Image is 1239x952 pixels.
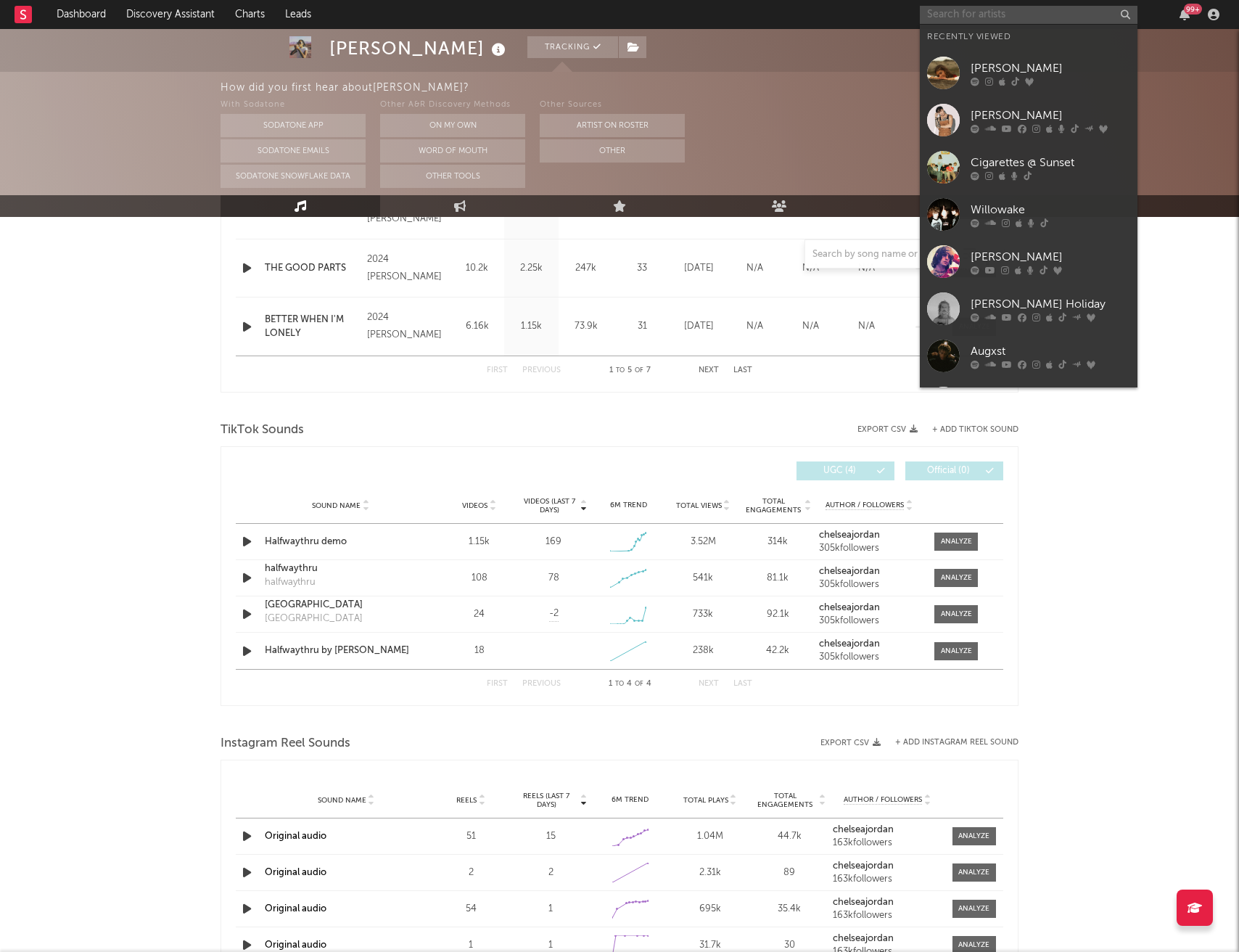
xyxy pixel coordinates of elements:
[833,861,942,871] a: chelseajordan
[318,796,366,805] span: Sound Name
[445,644,513,658] div: 18
[527,36,618,58] button: Tracking
[842,319,891,334] div: N/A
[380,165,525,188] button: Other Tools
[754,792,818,809] span: Total Engagements
[540,114,685,137] button: Artist on Roster
[905,461,1003,480] button: Official(0)
[754,902,826,916] div: 35.4k
[522,366,561,374] button: Previous
[819,530,880,540] strong: chelseajordan
[895,739,1018,747] button: + Add Instagram Reel Sound
[674,866,746,880] div: 2.31k
[819,567,880,576] strong: chelseajordan
[915,467,981,475] span: Official ( 0 )
[456,796,477,805] span: Reels
[971,248,1130,266] div: [PERSON_NAME]
[971,295,1130,313] div: [PERSON_NAME] Holiday
[805,249,958,260] input: Search by song name or URL
[380,139,525,163] button: Word Of Mouth
[265,598,416,612] a: [GEOGRAPHIC_DATA]
[833,874,942,885] div: 163k followers
[881,739,1018,747] div: + Add Instagram Reel Sound
[676,501,722,510] span: Total Views
[844,795,922,805] span: Author / Followers
[221,165,366,188] button: Sodatone Snowflake Data
[920,285,1137,332] a: [PERSON_NAME] Holiday
[699,680,719,688] button: Next
[265,313,360,341] a: BETTER WHEN I'M LONELY
[819,567,920,577] a: chelseajordan
[380,114,525,137] button: On My Own
[971,59,1130,77] div: [PERSON_NAME]
[683,796,728,805] span: Total Plays
[514,829,587,844] div: 15
[312,501,361,510] span: Sound Name
[670,571,737,586] div: 541k
[265,644,416,658] a: Halfwaythru by [PERSON_NAME]
[1184,4,1202,15] div: 99 +
[833,898,942,908] a: chelseajordan
[918,426,1018,434] button: + Add TikTok Sound
[265,940,326,950] a: Original audio
[265,832,326,841] a: Original audio
[819,530,920,541] a: chelseajordan
[522,680,561,688] button: Previous
[548,571,559,586] div: 78
[514,792,578,809] span: Reels (last 7 days)
[819,543,920,554] div: 305k followers
[674,902,746,916] div: 695k
[833,825,942,835] a: chelseajordan
[920,97,1137,144] a: [PERSON_NAME]
[435,902,507,916] div: 54
[221,79,1239,97] div: How did you first hear about [PERSON_NAME] ?
[546,535,561,549] div: 169
[833,825,894,834] strong: chelseajordan
[508,319,555,334] div: 1.15k
[675,319,723,334] div: [DATE]
[674,829,746,844] div: 1.04M
[744,571,812,586] div: 81.1k
[699,366,719,374] button: Next
[920,49,1137,97] a: [PERSON_NAME]
[595,500,662,511] div: 6M Trend
[971,201,1130,218] div: Willowake
[796,461,894,480] button: UGC(4)
[590,362,670,379] div: 1 5 7
[445,535,513,549] div: 1.15k
[221,422,304,439] span: TikTok Sounds
[670,535,737,549] div: 3.52M
[826,501,904,510] span: Author / Followers
[487,680,508,688] button: First
[265,562,416,576] a: halfwaythru
[819,639,920,649] a: chelseajordan
[445,571,513,586] div: 108
[819,652,920,662] div: 305k followers
[920,191,1137,238] a: Willowake
[221,114,366,137] button: Sodatone App
[221,139,366,163] button: Sodatone Emails
[435,829,507,844] div: 51
[819,603,920,613] a: chelseajordan
[730,319,779,334] div: N/A
[819,639,880,649] strong: chelseajordan
[616,367,625,374] span: to
[754,829,826,844] div: 44.7k
[819,603,880,612] strong: chelseajordan
[744,607,812,622] div: 92.1k
[265,868,326,877] a: Original audio
[920,238,1137,285] a: [PERSON_NAME]
[820,739,881,747] button: Export CSV
[833,911,942,921] div: 163k followers
[744,497,803,514] span: Total Engagements
[670,607,737,622] div: 733k
[971,107,1130,124] div: [PERSON_NAME]
[540,97,685,114] div: Other Sources
[744,644,812,658] div: 42.2k
[819,616,920,626] div: 305k followers
[971,154,1130,171] div: Cigarettes @ Sunset
[806,467,873,475] span: UGC ( 4 )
